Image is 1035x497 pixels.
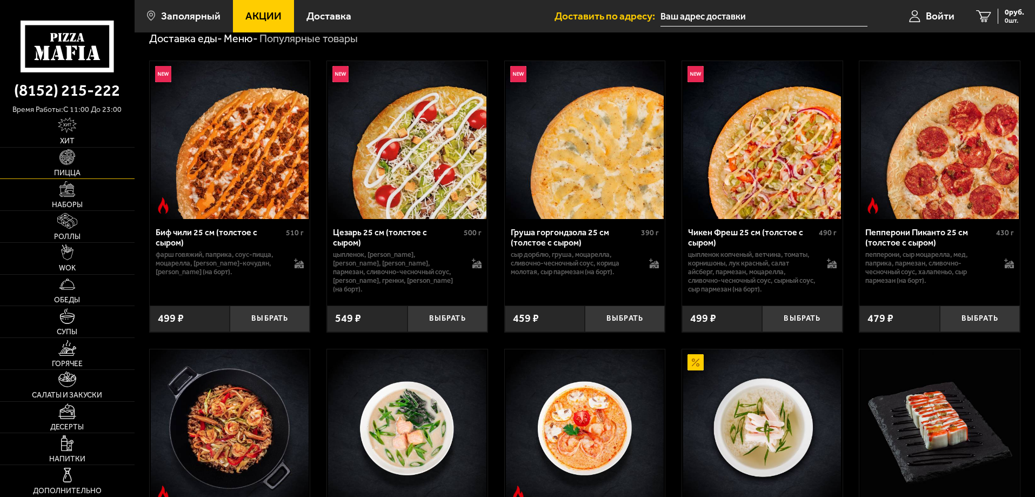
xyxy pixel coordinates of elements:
[555,11,660,21] span: Доставить по адресу:
[50,423,84,431] span: Десерты
[327,61,488,219] a: НовинкаЦезарь 25 см (толстое с сыром)
[286,228,304,237] span: 510 г
[513,313,539,324] span: 459 ₽
[940,306,1020,332] button: Выбрать
[1005,17,1024,24] span: 0 шт.
[332,66,349,82] img: Новинка
[660,6,867,26] input: Ваш адрес доставки
[688,227,816,248] div: Чикен Фреш 25 см (толстое с сыром)
[156,250,284,276] p: фарш говяжий, паприка, соус-пицца, моцарелла, [PERSON_NAME]-кочудян, [PERSON_NAME] (на борт).
[510,66,526,82] img: Новинка
[32,392,102,399] span: Салаты и закуски
[762,306,842,332] button: Выбрать
[641,228,659,237] span: 390 г
[511,227,639,248] div: Груша горгондзола 25 см (толстое с сыром)
[59,264,76,272] span: WOK
[52,360,83,368] span: Горячее
[682,61,843,219] a: НовинкаЧикен Фреш 25 см (толстое с сыром)
[859,61,1020,219] a: Острое блюдоПепперони Пиканто 25 см (толстое с сыром)
[328,61,486,219] img: Цезарь 25 см (толстое с сыром)
[57,328,77,336] span: Супы
[867,313,893,324] span: 479 ₽
[161,11,221,21] span: Заполярный
[54,296,80,304] span: Обеды
[511,250,639,276] p: сыр дорблю, груша, моцарелла, сливочно-чесночный соус, корица молотая, сыр пармезан (на борт).
[259,32,358,46] div: Популярные товары
[861,61,1019,219] img: Пепперони Пиканто 25 см (толстое с сыром)
[155,66,171,82] img: Новинка
[230,306,310,332] button: Выбрать
[687,66,704,82] img: Новинка
[224,32,258,45] a: Меню-
[505,61,665,219] a: НовинкаГруша горгондзола 25 см (толстое с сыром)
[996,228,1014,237] span: 430 г
[335,313,361,324] span: 549 ₽
[60,137,75,145] span: Хит
[690,313,716,324] span: 499 ₽
[688,250,816,294] p: цыпленок копченый, ветчина, томаты, корнишоны, лук красный, салат айсберг, пармезан, моцарелла, с...
[1005,9,1024,16] span: 0 руб.
[333,227,461,248] div: Цезарь 25 см (толстое с сыром)
[585,306,665,332] button: Выбрать
[865,227,993,248] div: Пепперони Пиканто 25 см (толстое с сыром)
[149,32,222,45] a: Доставка еды-
[49,455,85,463] span: Напитки
[408,306,488,332] button: Выбрать
[687,354,704,370] img: Акционный
[156,227,284,248] div: Биф чили 25 см (толстое с сыром)
[54,233,81,241] span: Роллы
[306,11,351,21] span: Доставка
[33,487,102,495] span: Дополнительно
[54,169,81,177] span: Пицца
[464,228,482,237] span: 500 г
[333,250,461,294] p: цыпленок, [PERSON_NAME], [PERSON_NAME], [PERSON_NAME], пармезан, сливочно-чесночный соус, [PERSON...
[151,61,309,219] img: Биф чили 25 см (толстое с сыром)
[52,201,83,209] span: Наборы
[926,11,954,21] span: Войти
[819,228,837,237] span: 490 г
[158,313,184,324] span: 499 ₽
[245,11,282,21] span: Акции
[506,61,664,219] img: Груша горгондзола 25 см (толстое с сыром)
[865,250,993,285] p: пепперони, сыр Моцарелла, мед, паприка, пармезан, сливочно-чесночный соус, халапеньо, сыр пармеза...
[683,61,841,219] img: Чикен Фреш 25 см (толстое с сыром)
[155,197,171,214] img: Острое блюдо
[150,61,310,219] a: НовинкаОстрое блюдоБиф чили 25 см (толстое с сыром)
[865,197,881,214] img: Острое блюдо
